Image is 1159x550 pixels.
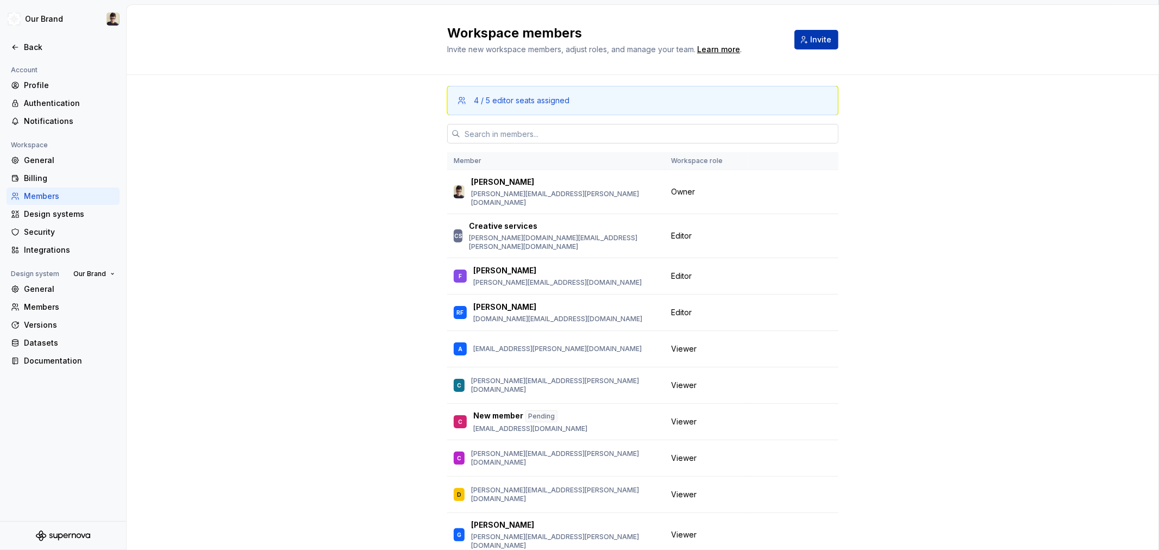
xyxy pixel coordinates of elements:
[7,352,120,370] a: Documentation
[25,14,63,24] div: Our Brand
[525,410,557,422] div: Pending
[7,139,52,152] div: Workspace
[471,177,534,187] p: [PERSON_NAME]
[696,46,742,54] span: .
[457,307,464,318] div: RF
[671,271,692,282] span: Editor
[7,205,120,223] a: Design systems
[24,116,115,127] div: Notifications
[473,424,587,433] p: [EMAIL_ADDRESS][DOMAIN_NAME]
[697,44,740,55] a: Learn more
[671,380,697,391] span: Viewer
[457,380,461,391] div: C
[458,416,462,427] div: C
[454,230,462,241] div: CS
[7,316,120,334] a: Versions
[7,170,120,187] a: Billing
[473,265,536,276] p: [PERSON_NAME]
[7,241,120,259] a: Integrations
[665,152,748,170] th: Workspace role
[7,223,120,241] a: Security
[8,12,21,26] img: 344848e3-ec3d-4aa0-b708-b8ed6430a7e0.png
[7,112,120,130] a: Notifications
[460,124,838,143] input: Search in members...
[7,280,120,298] a: General
[473,302,536,312] p: [PERSON_NAME]
[7,187,120,205] a: Members
[671,230,692,241] span: Editor
[24,80,115,91] div: Profile
[7,152,120,169] a: General
[671,489,697,500] span: Viewer
[671,307,692,318] span: Editor
[106,12,120,26] img: Avery Hennings
[447,24,781,42] h2: Workspace members
[471,449,658,467] p: [PERSON_NAME][EMAIL_ADDRESS][PERSON_NAME][DOMAIN_NAME]
[24,173,115,184] div: Billing
[24,155,115,166] div: General
[24,42,115,53] div: Back
[458,343,462,354] div: A
[457,453,461,464] div: C
[24,227,115,237] div: Security
[7,298,120,316] a: Members
[671,343,697,354] span: Viewer
[24,355,115,366] div: Documentation
[7,267,64,280] div: Design system
[457,489,461,500] div: D
[7,334,120,352] a: Datasets
[447,45,696,54] span: Invite new workspace members, adjust roles, and manage your team.
[459,271,462,282] div: F
[454,185,465,198] img: Avery Hennings
[471,190,658,207] p: [PERSON_NAME][EMAIL_ADDRESS][PERSON_NAME][DOMAIN_NAME]
[469,234,658,251] p: [PERSON_NAME][DOMAIN_NAME][EMAIL_ADDRESS][PERSON_NAME][DOMAIN_NAME]
[24,302,115,312] div: Members
[24,337,115,348] div: Datasets
[457,529,461,540] div: G
[473,278,642,287] p: [PERSON_NAME][EMAIL_ADDRESS][DOMAIN_NAME]
[24,209,115,220] div: Design systems
[24,245,115,255] div: Integrations
[24,284,115,295] div: General
[794,30,838,49] button: Invite
[671,529,697,540] span: Viewer
[24,191,115,202] div: Members
[671,453,697,464] span: Viewer
[471,486,658,503] p: [PERSON_NAME][EMAIL_ADDRESS][PERSON_NAME][DOMAIN_NAME]
[7,64,42,77] div: Account
[810,34,831,45] span: Invite
[473,345,642,353] p: [EMAIL_ADDRESS][PERSON_NAME][DOMAIN_NAME]
[671,416,697,427] span: Viewer
[671,186,695,197] span: Owner
[473,410,523,422] p: New member
[73,270,106,278] span: Our Brand
[7,39,120,56] a: Back
[24,98,115,109] div: Authentication
[36,530,90,541] svg: Supernova Logo
[7,95,120,112] a: Authentication
[471,377,658,394] p: [PERSON_NAME][EMAIL_ADDRESS][PERSON_NAME][DOMAIN_NAME]
[2,7,124,31] button: Our BrandAvery Hennings
[471,520,534,530] p: [PERSON_NAME]
[471,533,658,550] p: [PERSON_NAME][EMAIL_ADDRESS][PERSON_NAME][DOMAIN_NAME]
[469,221,537,232] p: Creative services
[24,320,115,330] div: Versions
[474,95,569,106] div: 4 / 5 editor seats assigned
[473,315,642,323] p: [DOMAIN_NAME][EMAIL_ADDRESS][DOMAIN_NAME]
[7,77,120,94] a: Profile
[447,152,665,170] th: Member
